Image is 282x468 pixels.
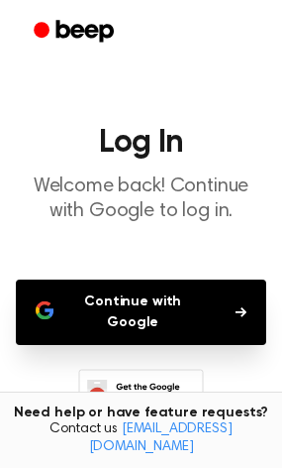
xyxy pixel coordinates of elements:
[16,280,266,345] button: Continue with Google
[12,421,270,456] span: Contact us
[16,175,266,224] p: Welcome back! Continue with Google to log in.
[16,127,266,159] h1: Log In
[89,422,233,454] a: [EMAIL_ADDRESS][DOMAIN_NAME]
[20,13,132,52] a: Beep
